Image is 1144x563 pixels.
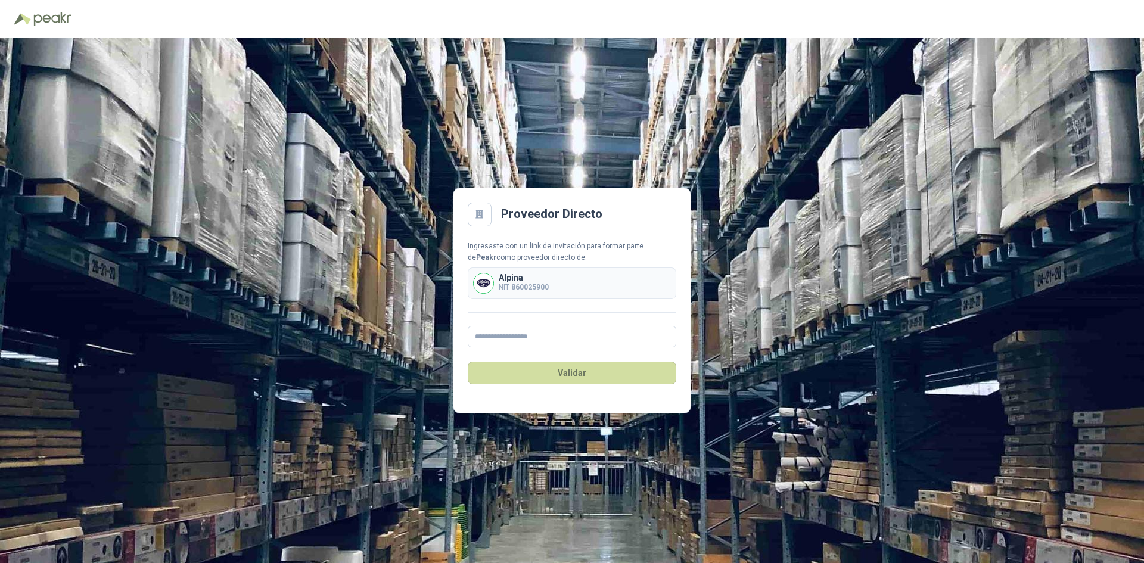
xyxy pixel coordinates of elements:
[499,273,549,282] p: Alpina
[14,13,31,25] img: Logo
[468,241,676,263] div: Ingresaste con un link de invitación para formar parte de como proveedor directo de:
[474,273,493,293] img: Company Logo
[33,12,71,26] img: Peakr
[501,205,602,223] h2: Proveedor Directo
[499,282,549,293] p: NIT
[511,283,549,291] b: 860025900
[468,362,676,384] button: Validar
[476,253,496,262] b: Peakr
